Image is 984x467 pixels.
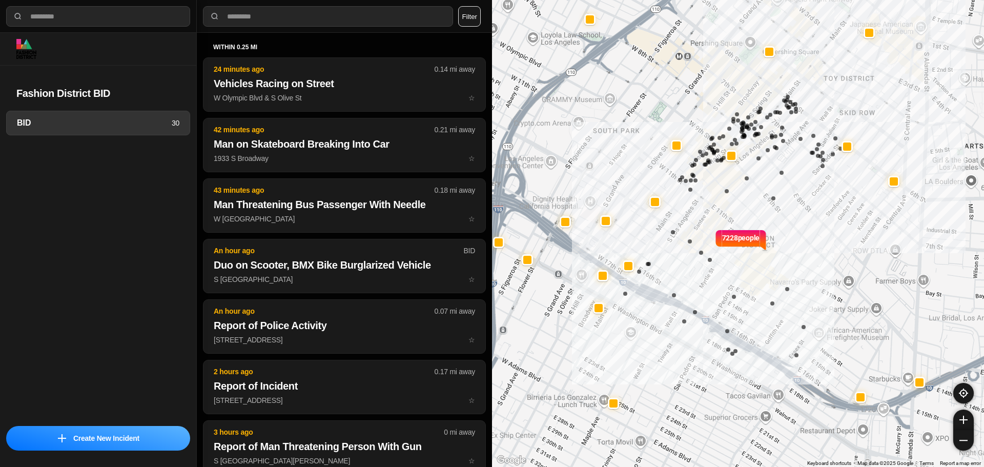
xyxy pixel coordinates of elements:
[6,111,190,135] a: BID30
[203,396,486,404] a: 2 hours ago0.17 mi awayReport of Incident[STREET_ADDRESS]star
[495,454,528,467] img: Google
[214,197,475,212] h2: Man Threatening Bus Passenger With Needle
[203,360,486,414] button: 2 hours ago0.17 mi awayReport of Incident[STREET_ADDRESS]star
[214,125,435,135] p: 42 minutes ago
[959,436,968,444] img: zoom-out
[214,439,475,454] h2: Report of Man Threatening Person With Gun
[214,274,475,285] p: S [GEOGRAPHIC_DATA]
[959,389,968,398] img: recenter
[959,416,968,424] img: zoom-in
[214,76,475,91] h2: Vehicles Racing on Street
[468,154,475,163] span: star
[214,246,463,256] p: An hour ago
[807,460,851,467] button: Keyboard shortcuts
[435,367,475,377] p: 0.17 mi away
[16,39,36,59] img: logo
[214,318,475,333] h2: Report of Police Activity
[953,383,974,403] button: recenter
[214,379,475,393] h2: Report of Incident
[203,178,486,233] button: 43 minutes ago0.18 mi awayMan Threatening Bus Passenger With NeedleW [GEOGRAPHIC_DATA]star
[210,11,220,22] img: search
[203,275,486,283] a: An hour agoBIDDuo on Scooter, BMX Bike Burglarized VehicleS [GEOGRAPHIC_DATA]star
[495,454,528,467] a: Open this area in Google Maps (opens a new window)
[214,367,435,377] p: 2 hours ago
[214,456,475,466] p: S [GEOGRAPHIC_DATA][PERSON_NAME]
[458,6,481,27] button: Filter
[214,427,444,437] p: 3 hours ago
[953,430,974,451] button: zoom-out
[214,185,435,195] p: 43 minutes ago
[214,153,475,164] p: 1933 S Broadway
[203,456,486,465] a: 3 hours ago0 mi awayReport of Man Threatening Person With GunS [GEOGRAPHIC_DATA][PERSON_NAME]star
[722,233,760,255] p: 7228 people
[463,246,475,256] p: BID
[214,214,475,224] p: W [GEOGRAPHIC_DATA]
[203,299,486,354] button: An hour ago0.07 mi awayReport of Police Activity[STREET_ADDRESS]star
[760,229,767,251] img: notch
[203,335,486,344] a: An hour ago0.07 mi awayReport of Police Activity[STREET_ADDRESS]star
[214,137,475,151] h2: Man on Skateboard Breaking Into Car
[13,11,23,22] img: search
[214,93,475,103] p: W Olympic Blvd & S Olive St
[16,86,180,100] h2: Fashion District BID
[58,434,66,442] img: icon
[857,460,913,466] span: Map data ©2025 Google
[213,43,476,51] h5: within 0.25 mi
[17,117,172,129] h3: BID
[203,57,486,112] button: 24 minutes ago0.14 mi awayVehicles Racing on StreetW Olympic Blvd & S Olive Ststar
[203,214,486,223] a: 43 minutes ago0.18 mi awayMan Threatening Bus Passenger With NeedleW [GEOGRAPHIC_DATA]star
[444,427,475,437] p: 0 mi away
[940,460,981,466] a: Report a map error
[953,410,974,430] button: zoom-in
[435,64,475,74] p: 0.14 mi away
[919,460,934,466] a: Terms (opens in new tab)
[214,306,435,316] p: An hour ago
[6,426,190,451] button: iconCreate New Incident
[214,335,475,345] p: [STREET_ADDRESS]
[73,433,139,443] p: Create New Incident
[435,185,475,195] p: 0.18 mi away
[435,125,475,135] p: 0.21 mi away
[468,396,475,404] span: star
[203,93,486,102] a: 24 minutes ago0.14 mi awayVehicles Racing on StreetW Olympic Blvd & S Olive Ststar
[468,215,475,223] span: star
[203,118,486,172] button: 42 minutes ago0.21 mi awayMan on Skateboard Breaking Into Car1933 S Broadwaystar
[214,395,475,405] p: [STREET_ADDRESS]
[468,336,475,344] span: star
[203,239,486,293] button: An hour agoBIDDuo on Scooter, BMX Bike Burglarized VehicleS [GEOGRAPHIC_DATA]star
[468,457,475,465] span: star
[214,258,475,272] h2: Duo on Scooter, BMX Bike Burglarized Vehicle
[435,306,475,316] p: 0.07 mi away
[214,64,435,74] p: 24 minutes ago
[714,229,722,251] img: notch
[172,118,179,128] p: 30
[468,275,475,283] span: star
[468,94,475,102] span: star
[203,154,486,163] a: 42 minutes ago0.21 mi awayMan on Skateboard Breaking Into Car1933 S Broadwaystar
